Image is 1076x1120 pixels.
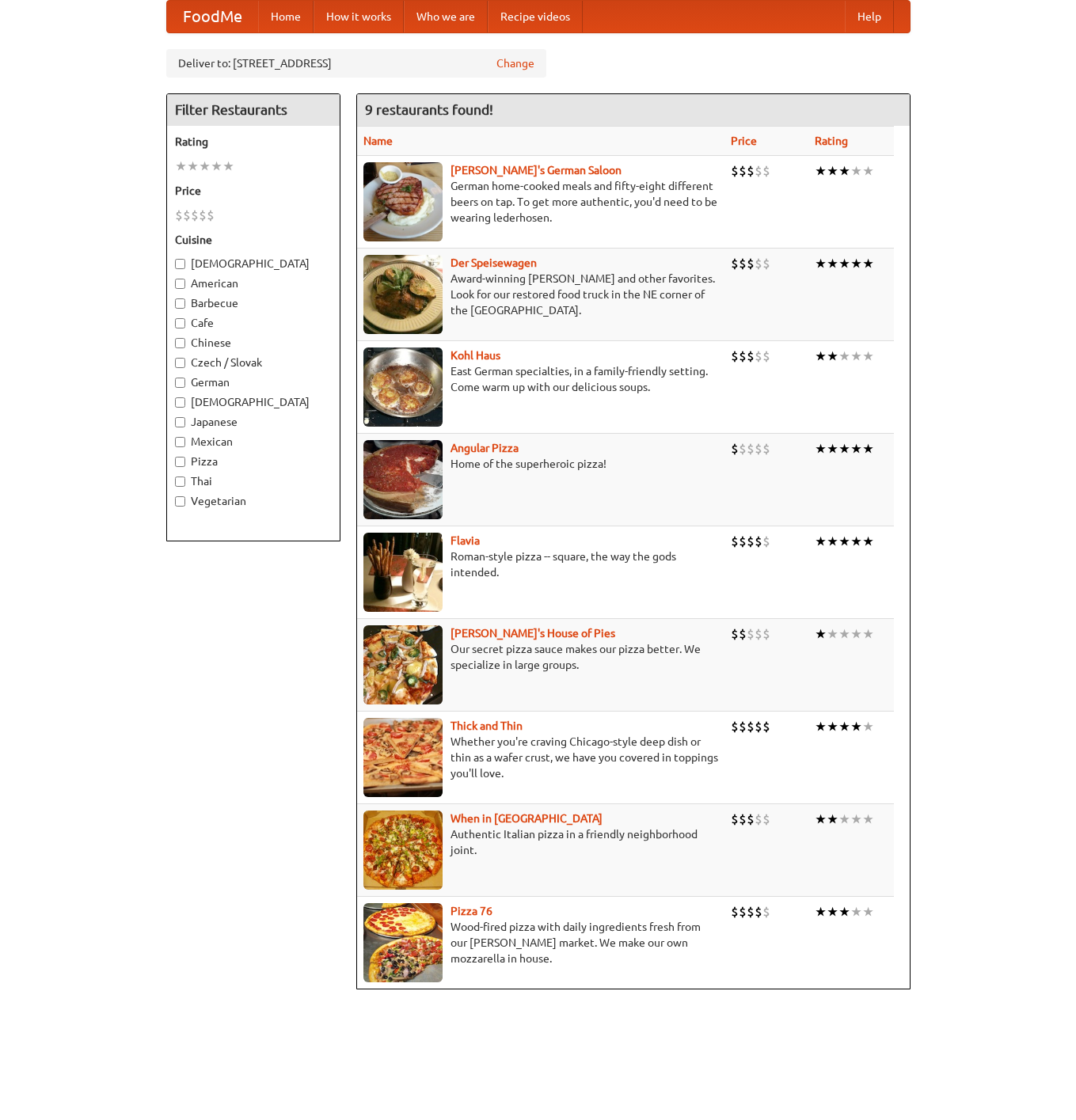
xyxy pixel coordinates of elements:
input: Japanese [175,417,185,427]
a: Home [258,1,314,32]
a: Recipe videos [488,1,583,32]
li: $ [762,347,770,365]
li: ★ [838,440,850,457]
a: Flavia [451,534,480,547]
li: ★ [815,903,827,921]
label: Mexican [175,434,332,450]
li: ★ [850,255,862,272]
li: $ [731,625,739,643]
li: ★ [838,255,850,272]
li: $ [762,903,770,921]
li: ★ [815,255,827,272]
input: Cafe [175,318,185,328]
input: Mexican [175,437,185,447]
li: ★ [850,440,862,457]
li: $ [739,440,747,457]
label: Thai [175,473,332,489]
h5: Price [175,183,332,199]
label: Cafe [175,315,332,331]
li: ★ [862,903,874,921]
li: ★ [815,718,827,735]
li: $ [747,903,755,921]
li: $ [747,811,755,828]
li: $ [207,207,215,224]
li: $ [755,625,762,643]
li: $ [762,811,770,828]
li: ★ [827,255,838,272]
li: ★ [827,162,838,180]
input: Pizza [175,457,185,467]
li: ★ [850,162,862,180]
a: Help [845,1,894,32]
li: $ [755,903,762,921]
li: $ [747,162,755,180]
a: Price [731,135,757,147]
li: $ [183,207,191,224]
input: Chinese [175,338,185,348]
a: When in [GEOGRAPHIC_DATA] [451,812,603,825]
a: Pizza 76 [451,905,492,917]
li: ★ [815,440,827,457]
li: $ [747,718,755,735]
label: Vegetarian [175,493,332,509]
li: ★ [862,347,874,365]
a: Thick and Thin [451,719,523,732]
img: wheninrome.jpg [363,811,443,890]
input: Czech / Slovak [175,358,185,368]
li: ★ [815,811,827,828]
a: FoodMe [167,1,258,32]
li: $ [191,207,199,224]
img: pizza76.jpg [363,903,443,982]
li: ★ [838,811,850,828]
img: luigis.jpg [363,625,443,704]
input: [DEMOGRAPHIC_DATA] [175,259,185,269]
a: Who we are [404,1,488,32]
li: ★ [862,811,874,828]
li: $ [731,533,739,550]
li: ★ [862,718,874,735]
a: How it works [314,1,404,32]
li: $ [739,625,747,643]
ng-pluralize: 9 restaurants found! [365,102,493,117]
li: ★ [850,533,862,550]
label: Japanese [175,414,332,430]
p: Home of the superheroic pizza! [363,456,718,472]
input: American [175,279,185,289]
li: $ [731,162,739,180]
img: thick.jpg [363,718,443,797]
li: $ [739,533,747,550]
a: [PERSON_NAME]'s House of Pies [451,627,615,640]
li: ★ [827,903,838,921]
p: East German specialties, in a family-friendly setting. Come warm up with our delicious soups. [363,363,718,395]
li: ★ [862,625,874,643]
li: ★ [175,158,187,175]
label: Chinese [175,335,332,351]
img: angular.jpg [363,440,443,519]
a: Rating [815,135,848,147]
li: ★ [850,347,862,365]
label: Czech / Slovak [175,355,332,370]
img: speisewagen.jpg [363,255,443,334]
input: [DEMOGRAPHIC_DATA] [175,397,185,408]
li: ★ [862,440,874,457]
li: ★ [850,903,862,921]
label: [DEMOGRAPHIC_DATA] [175,256,332,271]
label: American [175,275,332,291]
li: $ [175,207,183,224]
li: ★ [827,440,838,457]
li: ★ [827,811,838,828]
li: $ [762,440,770,457]
li: $ [731,811,739,828]
b: Der Speisewagen [451,256,537,269]
li: ★ [838,718,850,735]
li: $ [747,440,755,457]
a: Kohl Haus [451,349,500,362]
h4: Filter Restaurants [167,94,340,126]
li: $ [755,347,762,365]
b: Angular Pizza [451,442,519,454]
